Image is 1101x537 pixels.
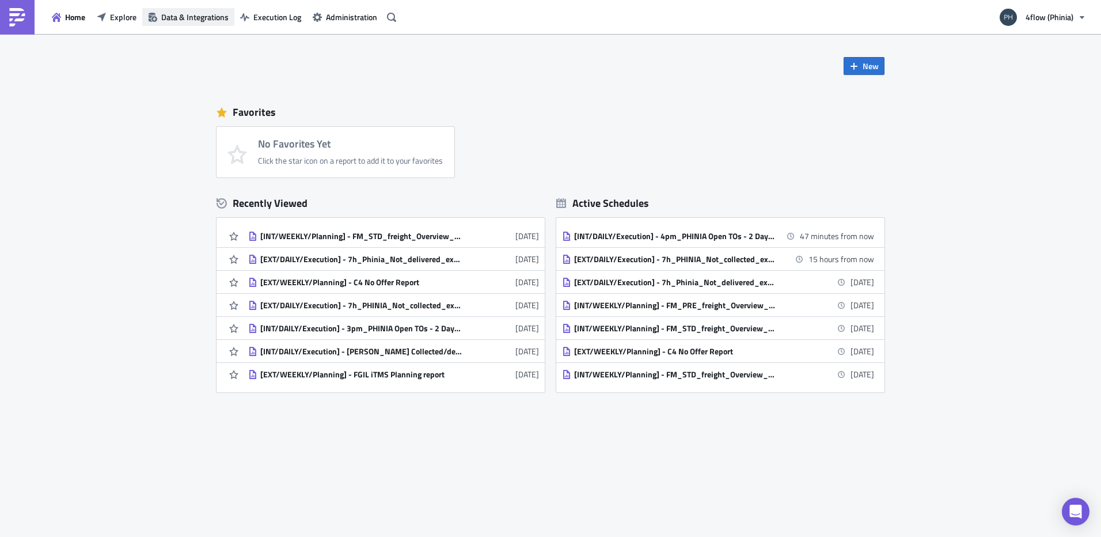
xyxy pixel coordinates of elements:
[999,7,1018,27] img: Avatar
[800,230,874,242] time: 2025-08-15 16:30
[844,57,884,75] button: New
[260,254,462,264] div: [EXT/DAILY/Execution] - 7h_Phinia_Not_delivered_external sending to carrier
[234,8,307,26] button: Execution Log
[574,231,776,241] div: [INT/DAILY/Execution] - 4pm_PHINIA Open TOs - 2 Days check
[258,156,443,166] div: Click the star icon on a report to add it to your favorites
[217,104,884,121] div: Favorites
[260,300,462,311] div: [EXT/DAILY/Execution] - 7h_PHINIA_Not_collected_external sending to carrier
[851,276,874,288] time: 2025-08-18 07:00
[851,345,874,357] time: 2025-08-18 07:00
[562,225,874,247] a: [INT/DAILY/Execution] - 4pm_PHINIA Open TOs - 2 Days check47 minutes from now
[515,345,539,357] time: 2025-06-13T13:33:01Z
[574,300,776,311] div: [INT/WEEKLY/Planning] - FM_PRE_freight_Overview_external sending to plants
[217,195,545,212] div: Recently Viewed
[556,196,649,210] div: Active Schedules
[515,230,539,242] time: 2025-07-15T15:00:49Z
[808,253,874,265] time: 2025-08-16 07:00
[307,8,383,26] button: Administration
[851,299,874,311] time: 2025-08-18 07:00
[1062,498,1089,525] div: Open Intercom Messenger
[260,323,462,334] div: [INT/DAILY/Execution] - 3pm_PHINIA Open TOs - 2 Days check
[248,340,539,362] a: [INT/DAILY/Execution] - [PERSON_NAME] Collected/delivered[DATE]
[863,60,879,72] span: New
[161,11,229,23] span: Data & Integrations
[562,271,874,293] a: [EXT/DAILY/Execution] - 7h_Phinia_Not_delivered_external sending to carrier[DATE]
[1026,11,1073,23] span: 4flow (Phinia)
[574,254,776,264] div: [EXT/DAILY/Execution] - 7h_PHINIA_Not_collected_external sending to carrier
[260,277,462,288] div: [EXT/WEEKLY/Planning] - C4 No Offer Report
[248,363,539,385] a: [EXT/WEEKLY/Planning] - FGIL iTMS Planning report[DATE]
[574,323,776,334] div: [INT/WEEKLY/Planning] - FM_STD_freight_Overview_external sending to plants
[110,11,136,23] span: Explore
[562,363,874,385] a: [INT/WEEKLY/Planning] - FM_STD_freight_Overview_external sending to plants_FGIL[DATE]
[562,248,874,270] a: [EXT/DAILY/Execution] - 7h_PHINIA_Not_collected_external sending to carrier15 hours from now
[574,369,776,380] div: [INT/WEEKLY/Planning] - FM_STD_freight_Overview_external sending to plants_FGIL
[562,294,874,316] a: [INT/WEEKLY/Planning] - FM_PRE_freight_Overview_external sending to plants[DATE]
[562,340,874,362] a: [EXT/WEEKLY/Planning] - C4 No Offer Report[DATE]
[65,11,85,23] span: Home
[248,225,539,247] a: [INT/WEEKLY/Planning] - FM_STD_freight_Overview_external sending to plants_FGIL[DATE]
[258,138,443,150] h4: No Favorites Yet
[515,276,539,288] time: 2025-06-16T14:14:38Z
[260,231,462,241] div: [INT/WEEKLY/Planning] - FM_STD_freight_Overview_external sending to plants_FGIL
[248,271,539,293] a: [EXT/WEEKLY/Planning] - C4 No Offer Report[DATE]
[851,322,874,334] time: 2025-08-18 07:00
[851,368,874,380] time: 2025-08-18 07:00
[515,299,539,311] time: 2025-06-16T14:14:12Z
[253,11,301,23] span: Execution Log
[515,368,539,380] time: 2025-06-13T13:31:58Z
[993,5,1092,30] button: 4flow (Phinia)
[260,346,462,357] div: [INT/DAILY/Execution] - [PERSON_NAME] Collected/delivered
[515,322,539,334] time: 2025-06-13T13:33:09Z
[562,317,874,339] a: [INT/WEEKLY/Planning] - FM_STD_freight_Overview_external sending to plants[DATE]
[260,369,462,380] div: [EXT/WEEKLY/Planning] - FGIL iTMS Planning report
[142,8,234,26] button: Data & Integrations
[248,248,539,270] a: [EXT/DAILY/Execution] - 7h_Phinia_Not_delivered_external sending to carrier[DATE]
[515,253,539,265] time: 2025-06-20T06:48:41Z
[8,8,26,27] img: PushMetrics
[248,294,539,316] a: [EXT/DAILY/Execution] - 7h_PHINIA_Not_collected_external sending to carrier[DATE]
[574,346,776,357] div: [EXT/WEEKLY/Planning] - C4 No Offer Report
[46,8,91,26] button: Home
[326,11,377,23] span: Administration
[574,277,776,288] div: [EXT/DAILY/Execution] - 7h_Phinia_Not_delivered_external sending to carrier
[91,8,142,26] button: Explore
[248,317,539,339] a: [INT/DAILY/Execution] - 3pm_PHINIA Open TOs - 2 Days check[DATE]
